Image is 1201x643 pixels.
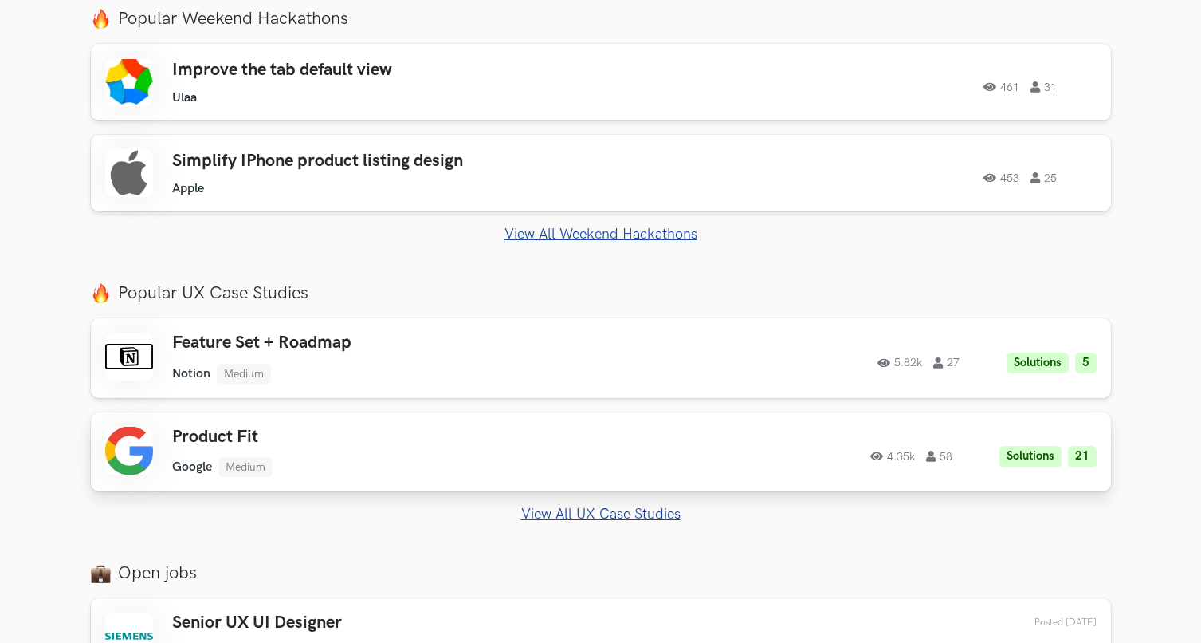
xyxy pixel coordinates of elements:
span: 461 [983,81,1019,93]
li: Medium [218,457,273,477]
a: Product Fit Google Medium 4.35k 58 Solutions 21 [91,412,1111,491]
a: Improve the tab default view Ulaa 461 31 [91,44,1111,120]
a: Feature Set + Roadmap Notion Medium 5.82k 27 Solutions 5 [91,318,1111,397]
h3: Senior UX UI Designer [172,613,357,633]
li: Google [172,460,212,475]
span: 31 [1030,81,1057,93]
h3: Improve the tab default view [172,60,625,81]
li: Medium [217,364,271,384]
span: 25 [1030,172,1057,183]
span: 5.82k [877,357,922,369]
li: 5 [1075,353,1097,374]
span: 4.35k [870,451,915,462]
h3: Feature Set + Roadmap [172,333,625,353]
h3: Simplify IPhone product listing design [172,151,625,172]
div: 13th Oct [997,617,1097,629]
a: Simplify IPhone product listing design Apple 453 25 [91,135,1111,211]
label: Popular UX Case Studies [91,282,1111,304]
h3: Product Fit [172,427,625,448]
li: Solutions [1007,353,1069,374]
li: Notion [172,366,210,381]
label: Open jobs [91,562,1111,584]
label: Popular Weekend Hackathons [91,8,1111,30]
span: 58 [926,451,952,462]
a: View All UX Case Studies [91,506,1111,523]
img: fire.png [91,9,111,29]
span: 453 [983,172,1019,183]
li: 21 [1068,446,1097,467]
span: 27 [933,357,960,369]
li: Ulaa [172,90,197,105]
img: fire.png [91,283,111,303]
img: briefcase_emoji.png [91,563,111,583]
li: Apple [172,181,204,196]
li: Solutions [999,446,1062,467]
a: View All Weekend Hackathons [91,226,1111,243]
